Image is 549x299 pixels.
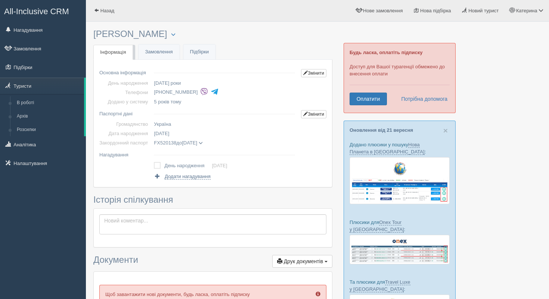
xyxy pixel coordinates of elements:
[99,65,151,78] td: Основна інформація
[443,126,448,135] span: ×
[99,78,151,88] td: День народження
[301,69,326,77] a: Змінити
[344,43,456,113] div: Доступ для Вашої турагенції обмежено до внесення оплати
[350,219,450,233] p: Плюсики для :
[0,0,86,21] a: All-Inclusive CRM
[350,278,450,293] p: Та плюсики для :
[13,110,84,123] a: Архів
[350,157,450,204] img: new-planet-%D0%BF%D1%96%D0%B4%D0%B1%D1%96%D1%80%D0%BA%D0%B0-%D1%81%D1%80%D0%BC-%D0%B4%D0%BB%D1%8F...
[182,140,197,146] span: [DATE]
[350,50,422,55] b: Будь ласка, оплатіть підписку
[284,258,323,264] span: Друк документів
[516,8,537,13] span: Катерина
[154,173,210,180] a: Додати нагадування
[4,7,69,16] span: All-Inclusive CRM
[350,127,413,133] a: Оновлення від 21 вересня
[154,140,176,146] span: FX520138
[13,123,84,137] a: Розсилки
[350,235,450,264] img: onex-tour-proposal-crm-for-travel-agency.png
[165,174,211,180] span: Додати нагадування
[151,78,298,88] td: [DATE] роки
[350,279,410,292] a: Travel Luxe у [GEOGRAPHIC_DATA]
[350,93,387,105] a: Оплатити
[99,129,151,138] td: Дата народження
[99,119,151,129] td: Громадянство
[468,8,499,13] span: Новий турист
[350,141,450,155] p: Додано плюсики у пошуку :
[154,131,169,136] span: [DATE]
[396,93,448,105] a: Потрібна допомога
[164,161,212,171] td: День народження
[211,88,218,96] img: telegram-colored-4375108.svg
[99,138,151,147] td: Закордонний паспорт
[154,87,298,97] li: [PHONE_NUMBER]
[212,163,227,168] a: [DATE]
[99,106,151,119] td: Паспортні дані
[100,8,114,13] span: Назад
[443,127,448,134] button: Close
[93,45,133,60] a: Інформація
[93,29,332,39] h3: [PERSON_NAME]
[99,147,151,159] td: Нагадування
[301,110,326,118] a: Змінити
[420,8,451,13] span: Нова підбірка
[151,119,298,129] td: Україна
[272,255,332,268] button: Друк документів
[363,8,403,13] span: Нове замовлення
[100,49,126,55] span: Інформація
[99,97,151,106] td: Додано у систему
[350,219,404,233] a: Onex Tour у [GEOGRAPHIC_DATA]
[13,96,84,110] a: В роботі
[93,255,332,268] h3: Документи
[154,140,202,146] span: до
[350,142,425,155] a: Нова Планета в [GEOGRAPHIC_DATA]
[99,88,151,97] td: Телефони
[200,88,208,96] img: viber-colored.svg
[93,195,332,205] h3: Історія спілкування
[139,44,180,60] a: Замовлення
[154,99,181,105] span: 5 років тому
[183,44,215,60] a: Підбірки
